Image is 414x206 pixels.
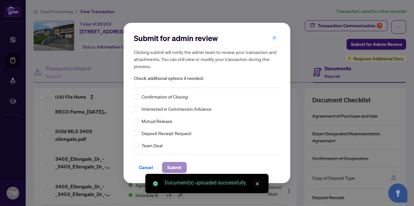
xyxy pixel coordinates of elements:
[142,117,172,124] span: Mutual Release
[162,162,187,173] button: Submit
[167,162,182,173] span: Submit
[153,181,158,186] span: check-circle
[142,105,211,112] span: Interested in Commission Advance
[134,33,280,43] h2: Submit for admin review
[142,142,162,149] span: Team Deal
[142,130,192,137] span: Deposit Receipt Request
[255,182,260,186] span: close
[142,93,188,100] span: Confirmation of Closing
[254,180,261,187] a: Close
[165,179,261,187] div: Document(s) uploaded successfully.
[139,162,153,173] span: Cancel
[388,184,408,203] button: Open asap
[134,162,158,173] button: Cancel
[134,48,280,70] h5: Clicking submit will notify the admin team to review your transaction and attachments. You can st...
[134,75,280,82] span: Check additional options if needed:
[272,36,277,40] span: close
